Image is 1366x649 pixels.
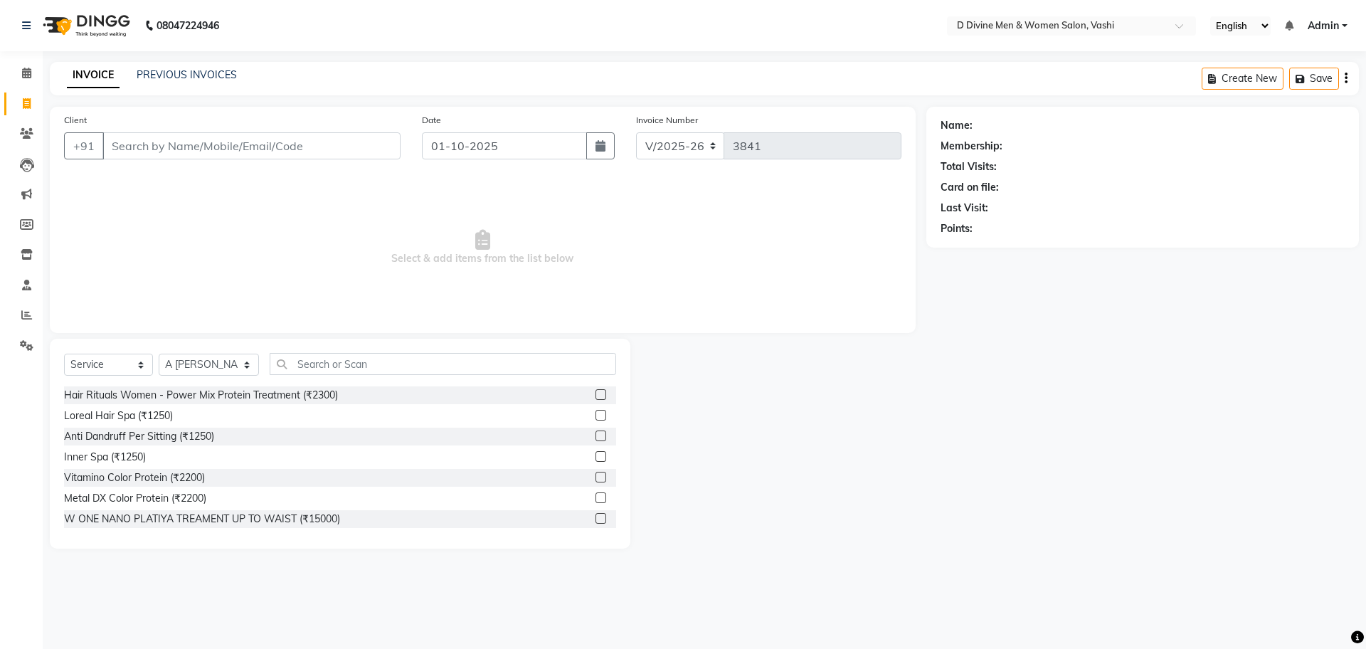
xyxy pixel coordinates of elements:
a: INVOICE [67,63,120,88]
span: Select & add items from the list below [64,176,901,319]
button: +91 [64,132,104,159]
img: logo [36,6,134,46]
div: Loreal Hair Spa (₹1250) [64,408,173,423]
div: Vitamino Color Protein (₹2200) [64,470,205,485]
div: Anti Dandruff Per Sitting (₹1250) [64,429,214,444]
input: Search by Name/Mobile/Email/Code [102,132,401,159]
div: Inner Spa (₹1250) [64,450,146,465]
div: Card on file: [941,180,999,195]
label: Invoice Number [636,114,698,127]
input: Search or Scan [270,353,616,375]
button: Create New [1202,68,1283,90]
div: Membership: [941,139,1002,154]
div: Hair Rituals Women - Power Mix Protein Treatment (₹2300) [64,388,338,403]
label: Date [422,114,441,127]
a: PREVIOUS INVOICES [137,68,237,81]
div: Last Visit: [941,201,988,216]
span: Admin [1308,19,1339,33]
b: 08047224946 [157,6,219,46]
div: W ONE NANO PLATIYA TREAMENT UP TO WAIST (₹15000) [64,512,340,527]
div: Total Visits: [941,159,997,174]
div: Points: [941,221,973,236]
div: Metal DX Color Protein (₹2200) [64,491,206,506]
button: Save [1289,68,1339,90]
div: Name: [941,118,973,133]
label: Client [64,114,87,127]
